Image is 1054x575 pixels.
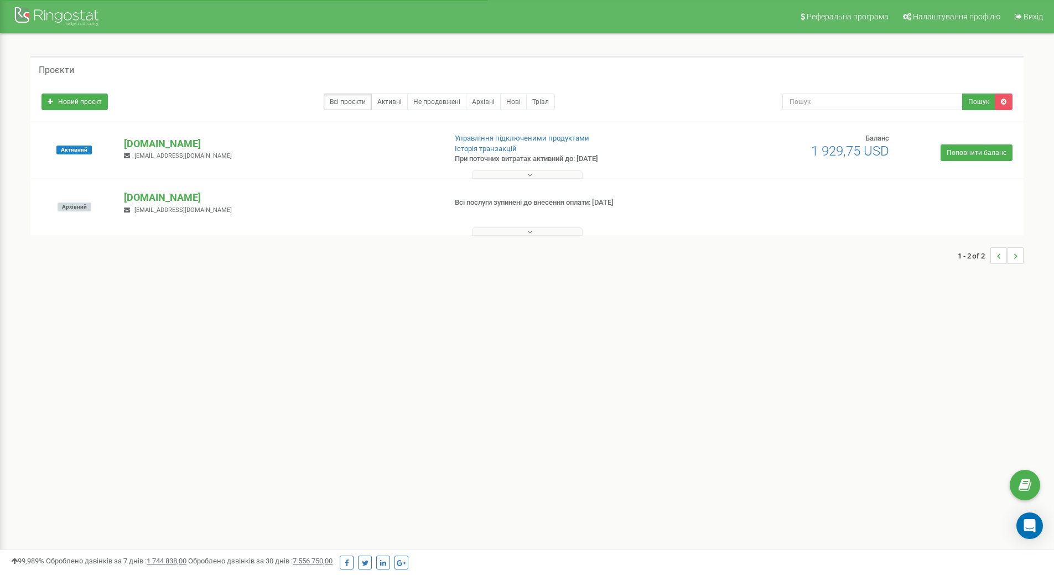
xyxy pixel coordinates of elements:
[500,94,527,110] a: Нові
[811,143,889,159] span: 1 929,75 USD
[782,94,963,110] input: Пошук
[958,236,1024,275] nav: ...
[11,557,44,565] span: 99,989%
[134,152,232,159] span: [EMAIL_ADDRESS][DOMAIN_NAME]
[371,94,408,110] a: Активні
[958,247,990,264] span: 1 - 2 of 2
[455,154,685,164] p: При поточних витратах активний до: [DATE]
[941,144,1013,161] a: Поповнити баланс
[865,134,889,142] span: Баланс
[124,190,437,205] p: [DOMAIN_NAME]
[1016,512,1043,539] div: Open Intercom Messenger
[913,12,1000,21] span: Налаштування профілю
[147,557,186,565] u: 1 744 838,00
[293,557,333,565] u: 7 556 750,00
[46,557,186,565] span: Оброблено дзвінків за 7 днів :
[58,203,91,211] span: Архівний
[324,94,372,110] a: Всі проєкти
[134,206,232,214] span: [EMAIL_ADDRESS][DOMAIN_NAME]
[1024,12,1043,21] span: Вихід
[962,94,995,110] button: Пошук
[466,94,501,110] a: Архівні
[455,144,517,153] a: Історія транзакцій
[124,137,437,151] p: [DOMAIN_NAME]
[188,557,333,565] span: Оброблено дзвінків за 30 днів :
[455,134,589,142] a: Управління підключеними продуктами
[407,94,466,110] a: Не продовжені
[41,94,108,110] a: Новий проєкт
[455,198,685,208] p: Всі послуги зупинені до внесення оплати: [DATE]
[39,65,74,75] h5: Проєкти
[526,94,555,110] a: Тріал
[56,146,92,154] span: Активний
[807,12,889,21] span: Реферальна програма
